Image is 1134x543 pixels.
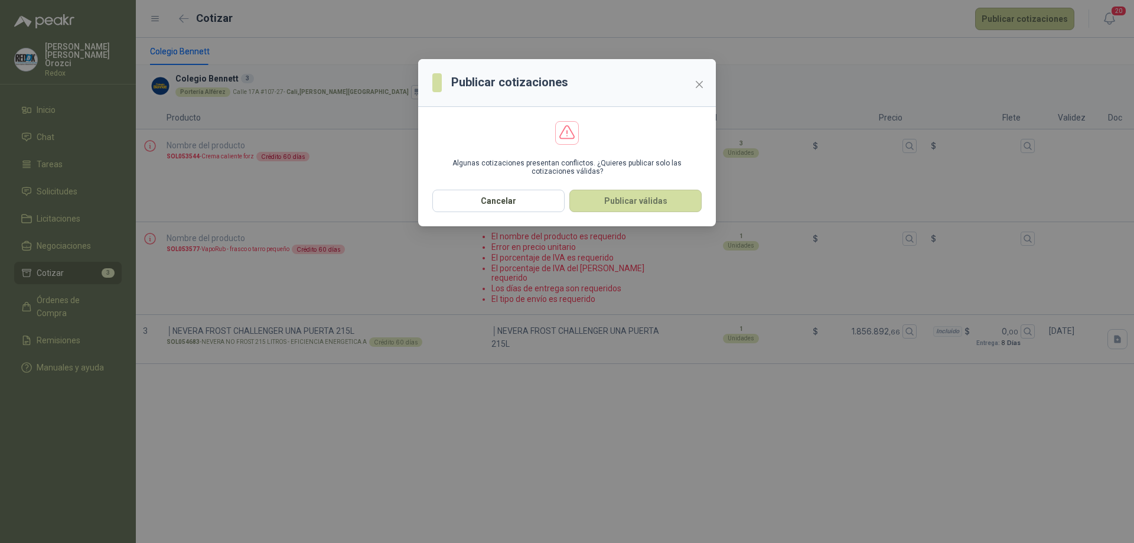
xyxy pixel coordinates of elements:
button: Cancelar [432,190,565,212]
button: Close [690,75,709,94]
button: Publicar válidas [569,190,702,212]
p: Algunas cotizaciones presentan conflictos. ¿Quieres publicar solo las cotizaciones válidas? [432,159,702,175]
h3: Publicar cotizaciones [451,73,568,92]
span: close [695,80,704,89]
